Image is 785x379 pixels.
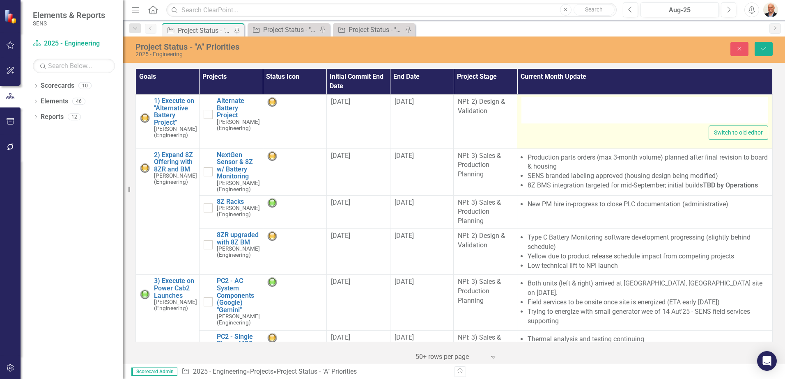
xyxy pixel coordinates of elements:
a: 2025 - Engineering [33,39,115,48]
small: [PERSON_NAME] (Engineering) [217,119,260,131]
span: NPI: 3) Sales & Production Planning [458,152,501,178]
img: Yellow: At Risk/Needs Attention [140,113,150,123]
img: Yellow: At Risk/Needs Attention [140,163,150,173]
a: Elements [41,97,68,106]
li: Yellow due to product release schedule impact from competing projects [528,252,768,261]
span: [DATE] [395,232,414,240]
div: Open Intercom Messenger [757,351,777,371]
span: NPI: 2) Design & Validation [458,98,505,115]
small: [PERSON_NAME] (Engineering) [154,299,197,311]
span: [DATE] [331,232,350,240]
img: ClearPoint Strategy [4,9,19,24]
a: PC2 - Single Phase, MG2e [217,333,260,347]
button: Search [574,4,615,16]
a: Alternate Battery Project [217,97,260,119]
li: 8Z BMS integration targeted for mid-September; initial builds [528,181,768,190]
span: Elements & Reports [33,10,105,20]
span: [DATE] [395,333,414,341]
a: 3) Execute on Power Cab2 Launches [154,277,197,299]
span: [DATE] [331,278,350,285]
div: Project Status - "A" Priorities [277,368,357,375]
li: Both units (left & right) arrived at [GEOGRAPHIC_DATA], [GEOGRAPHIC_DATA] site on [DATE]. [528,279,768,298]
button: Aug-25 [640,2,719,17]
img: Yellow: At Risk/Needs Attention [267,231,277,241]
div: » » [181,367,448,377]
span: [DATE] [331,152,350,160]
span: [DATE] [395,199,414,206]
small: [PERSON_NAME] (Engineering) [217,205,260,217]
div: Aug-25 [643,5,716,15]
img: Green: On Track [140,290,150,299]
input: Search ClearPoint... [166,3,617,17]
li: New PM hire in-progress to close PLC documentation (administrative) [528,200,768,209]
a: Scorecards [41,81,74,91]
img: Yellow: At Risk/Needs Attention [267,333,277,343]
a: 1) Execute on "Alternative Battery Project" [154,97,197,126]
small: SENS [33,20,105,27]
span: [DATE] [395,278,414,285]
a: Project Status - "C" Priorities [335,25,403,35]
span: [DATE] [395,98,414,105]
span: [DATE] [395,152,414,160]
button: Switch to old editor [709,126,768,140]
small: [PERSON_NAME] (Engineering) [217,313,260,326]
span: NPI: 3) Sales & Production Planning [458,199,501,225]
span: NPI: 3) Sales & Production Planning [458,278,501,304]
a: 2) Expand 8Z Offering with 8ZR and BM [154,151,197,173]
span: NPI: 2) Design & Validation [458,232,505,249]
input: Search Below... [33,59,115,73]
li: Type C Battery Monitoring software development progressing (slightly behind schedule) [528,233,768,252]
span: Search [585,6,603,13]
a: Projects [250,368,273,375]
span: [DATE] [331,98,350,105]
a: NextGen Sensor & 8Z w/ Battery Monitoring [217,151,260,180]
li: Thermal analysis and testing continuing [528,335,768,344]
img: Green: On Track [267,198,277,208]
small: [PERSON_NAME] (Engineering) [154,126,197,138]
strong: TBD by Operations [703,181,758,189]
a: 8Z Racks [217,198,260,205]
span: [DATE] [331,333,350,341]
li: SENS branded labeling approved (housing design being modified) [528,171,768,181]
img: Yellow: At Risk/Needs Attention [267,97,277,107]
div: 46 [72,98,85,105]
div: Project Status - "C" Priorities [349,25,403,35]
li: Trying to energize with small generator wee of 14 Aut'25 - SENS field services supporting [528,307,768,326]
div: Project Status - "B" Priorities [263,25,317,35]
div: Project Status - "A" Priorities [178,25,232,36]
div: Project Status - "A" Priorities [135,42,493,51]
a: 8ZR upgraded with 8Z BM [217,231,260,246]
span: [DATE] [331,199,350,206]
small: [PERSON_NAME] (Engineering) [217,180,260,192]
div: 10 [78,82,92,89]
small: [PERSON_NAME] (Engineering) [154,173,197,185]
a: 2025 - Engineering [193,368,247,375]
span: Scorecard Admin [131,368,177,376]
div: 12 [68,113,81,120]
img: Don Nohavec [763,2,778,17]
img: Green: On Track [267,277,277,287]
a: Reports [41,112,64,122]
div: 2025 - Engineering [135,51,493,57]
small: [PERSON_NAME] (Engineering) [217,246,260,258]
li: Low technical lift to NPI launch [528,261,768,271]
span: NPI: 3) Sales & Production Planning [458,333,501,360]
a: Project Status - "B" Priorities [250,25,317,35]
li: Production parts orders (max 3-month volume) planned after final revision to board & housing [528,153,768,172]
img: Yellow: At Risk/Needs Attention [267,151,277,161]
a: PC2 - AC System Components (Google) "Gemini" [217,277,260,313]
li: Field services to be onsite once site is energized (ETA early [DATE]) [528,298,768,307]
